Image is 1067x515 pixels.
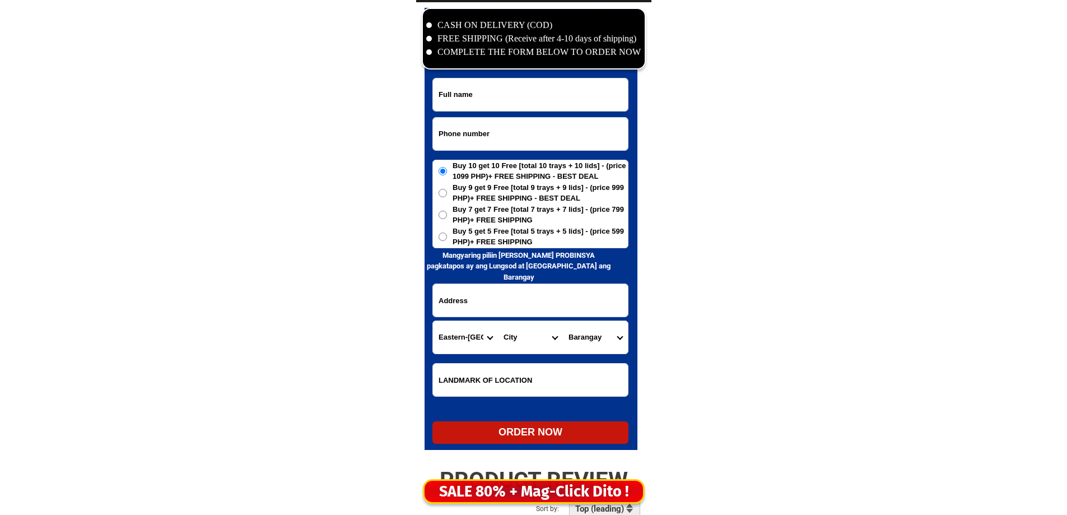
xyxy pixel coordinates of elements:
li: CASH ON DELIVERY (COD) [426,18,641,32]
select: Select commune [563,321,628,354]
select: Select district [498,321,563,354]
h2: Sort by: [536,504,587,514]
h2: Top (leading) [575,504,627,514]
input: Buy 5 get 5 Free [total 5 trays + 5 lids] - (price 599 PHP)+ FREE SHIPPING [439,233,447,241]
input: Input address [433,284,628,317]
div: ORDER NOW [432,425,628,440]
select: Select province [433,321,498,354]
div: SALE 80% + Mag-Click Dito ! [425,480,643,503]
input: Buy 9 get 9 Free [total 9 trays + 9 lids] - (price 999 PHP)+ FREE SHIPPING - BEST DEAL [439,189,447,197]
input: Input phone_number [433,118,628,150]
h6: Mangyaring piliin [PERSON_NAME] PROBINSYA pagkatapos ay ang Lungsod at [GEOGRAPHIC_DATA] ang Bara... [425,250,613,283]
li: COMPLETE THE FORM BELOW TO ORDER NOW [426,45,641,59]
span: Buy 7 get 7 Free [total 7 trays + 7 lids] - (price 799 PHP)+ FREE SHIPPING [453,204,628,226]
span: Buy 9 get 9 Free [total 9 trays + 9 lids] - (price 999 PHP)+ FREE SHIPPING - BEST DEAL [453,182,628,204]
input: Buy 7 get 7 Free [total 7 trays + 7 lids] - (price 799 PHP)+ FREE SHIPPING [439,211,447,219]
span: Buy 10 get 10 Free [total 10 trays + 10 lids] - (price 1099 PHP)+ FREE SHIPPING - BEST DEAL [453,160,628,182]
span: Buy 5 get 5 Free [total 5 trays + 5 lids] - (price 599 PHP)+ FREE SHIPPING [453,226,628,248]
li: FREE SHIPPING (Receive after 4-10 days of shipping) [426,32,641,45]
input: Buy 10 get 10 Free [total 10 trays + 10 lids] - (price 1099 PHP)+ FREE SHIPPING - BEST DEAL [439,167,447,175]
input: Input LANDMARKOFLOCATION [433,364,628,396]
h2: PRODUCT REVIEW [416,467,651,494]
input: Input full_name [433,78,628,111]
